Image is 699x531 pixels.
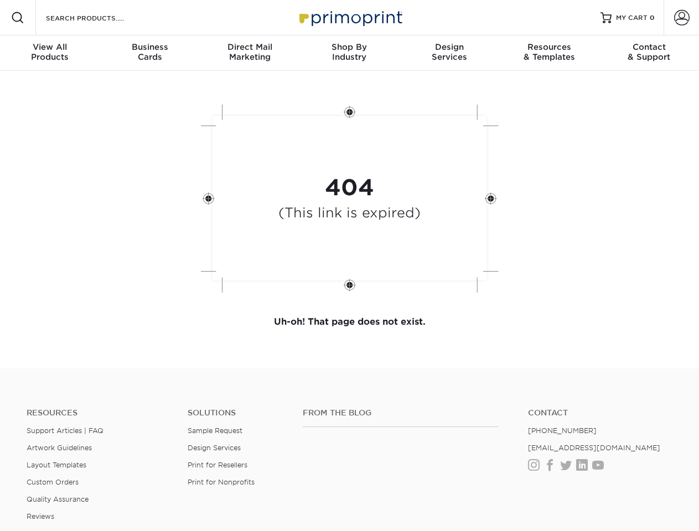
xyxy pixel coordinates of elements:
span: Resources [499,42,599,52]
span: MY CART [616,13,648,23]
div: Marketing [200,42,299,62]
a: Artwork Guidelines [27,444,92,452]
div: Cards [100,42,199,62]
span: Shop By [299,42,399,52]
div: & Templates [499,42,599,62]
h4: (This link is expired) [278,205,421,221]
a: Resources& Templates [499,35,599,71]
a: Sample Request [188,426,242,435]
span: Design [400,42,499,52]
a: Contact [528,408,672,418]
a: Print for Nonprofits [188,478,255,486]
span: 0 [650,14,655,22]
div: & Support [599,42,699,62]
a: Contact& Support [599,35,699,71]
span: Contact [599,42,699,52]
a: Print for Resellers [188,461,247,469]
h4: From the Blog [303,408,498,418]
a: Shop ByIndustry [299,35,399,71]
a: Support Articles | FAQ [27,426,103,435]
a: BusinessCards [100,35,199,71]
h4: Solutions [188,408,286,418]
div: Industry [299,42,399,62]
input: SEARCH PRODUCTS..... [45,11,153,24]
a: Reviews [27,512,54,520]
strong: 404 [325,174,374,201]
a: DesignServices [400,35,499,71]
span: Business [100,42,199,52]
strong: Uh-oh! That page does not exist. [274,316,426,327]
a: Custom Orders [27,478,79,486]
a: [PHONE_NUMBER] [528,426,597,435]
a: Design Services [188,444,241,452]
a: Quality Assurance [27,495,89,503]
a: Direct MailMarketing [200,35,299,71]
a: Layout Templates [27,461,86,469]
div: Services [400,42,499,62]
h4: Resources [27,408,171,418]
span: Direct Mail [200,42,299,52]
a: [EMAIL_ADDRESS][DOMAIN_NAME] [528,444,660,452]
img: Primoprint [294,6,405,29]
